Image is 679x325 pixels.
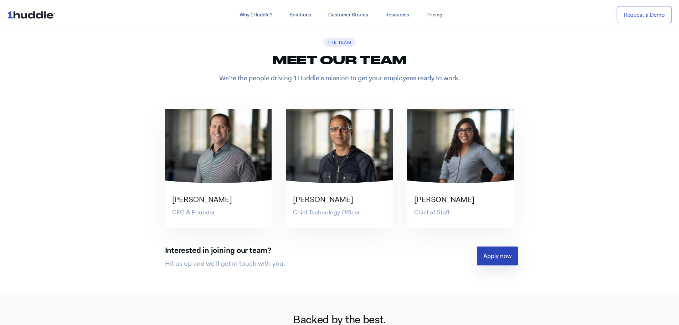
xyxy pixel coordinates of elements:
[293,208,393,217] p: Chief Technology Officer
[483,253,511,259] span: Apply now
[377,9,418,21] a: Resources
[414,194,514,205] h3: [PERSON_NAME]
[281,9,320,21] a: Solutions
[293,194,393,205] h3: [PERSON_NAME]
[165,259,340,269] p: Hit us up and we’ll get in touch with you.
[172,194,272,205] h3: [PERSON_NAME]
[158,53,521,66] h2: Meet our team
[165,247,340,255] h3: Interested in joining our team?
[320,9,377,21] a: Customer Stories
[617,6,672,24] a: Request a Demo
[231,9,281,21] a: Why 1Huddle?
[477,247,518,265] a: Apply now
[418,9,451,21] a: Pricing
[158,73,521,83] p: We’re the people driving 1Huddle’s mission to get your employees ready to work.
[414,208,514,217] p: Chief of Staff
[323,38,356,47] h6: The Team
[172,208,272,217] p: CEO & Founder
[7,8,58,21] img: ...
